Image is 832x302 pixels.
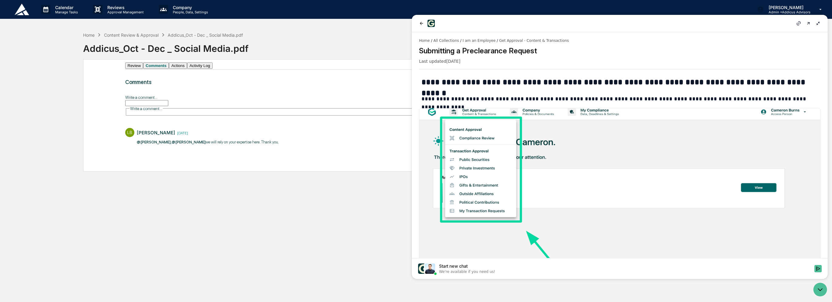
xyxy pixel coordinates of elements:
[137,140,171,144] span: @[PERSON_NAME]
[764,5,810,10] p: [PERSON_NAME]
[175,130,188,135] time: Wednesday, October 1, 2025 at 3:58:37 PM CDT
[168,5,211,10] p: Company
[187,62,213,69] button: Activity Log
[50,10,81,14] p: Manage Tasks
[172,140,206,144] span: @[PERSON_NAME]
[104,32,159,38] div: Content Review & Approval
[764,10,810,14] p: Admin • Addicus Advisors
[15,4,29,15] img: logo
[137,139,280,145] p: , we will rely on your expertise here. Thank you. ​
[169,62,187,69] button: Actions
[83,32,95,38] div: Home
[50,5,81,10] p: Calendar
[168,10,211,14] p: People, Data, Settings
[125,95,157,100] label: Write a comment...
[813,282,829,298] iframe: Open customer support
[130,106,162,111] span: Write a comment...
[102,10,147,14] p: Approval Management
[102,5,147,10] p: Reviews
[125,128,134,137] div: LB
[168,32,243,38] div: Addicus_Oct - Dec _ Social Media.pdf
[125,62,708,69] div: secondary tabs example
[143,62,169,69] button: Comments
[137,130,175,136] div: [PERSON_NAME]
[83,38,832,54] div: Addicus_Oct - Dec _ Social Media.pdf
[125,79,708,85] h3: Comments
[125,62,143,69] button: Review
[412,15,828,279] iframe: Customer support window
